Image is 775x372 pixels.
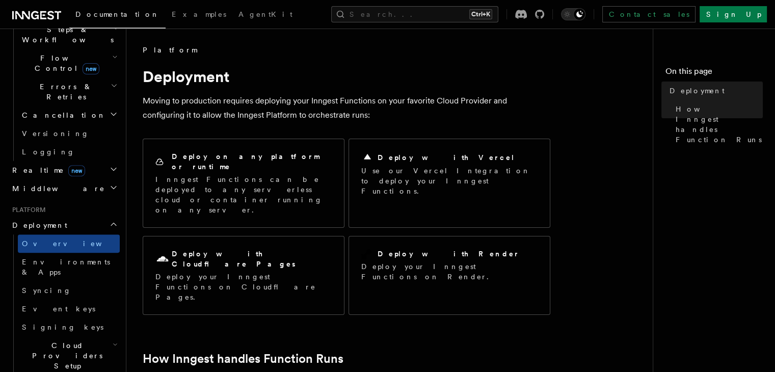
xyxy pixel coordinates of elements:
[676,104,763,145] span: How Inngest handles Function Runs
[18,253,120,281] a: Environments & Apps
[143,139,344,228] a: Deploy on any platform or runtimeInngest Functions can be deployed to any serverless cloud or con...
[8,216,120,234] button: Deployment
[349,139,550,228] a: Deploy with VercelUse our Vercel Integration to deploy your Inngest Functions.
[18,77,120,106] button: Errors & Retries
[143,352,343,366] a: How Inngest handles Function Runs
[349,236,550,315] a: Deploy with RenderDeploy your Inngest Functions on Render.
[469,9,492,19] kbd: Ctrl+K
[561,8,585,20] button: Toggle dark mode
[75,10,159,18] span: Documentation
[18,53,112,73] span: Flow Control
[68,165,85,176] span: new
[18,300,120,318] a: Event keys
[665,82,763,100] a: Deployment
[18,106,120,124] button: Cancellation
[18,318,120,336] a: Signing keys
[361,261,538,282] p: Deploy your Inngest Functions on Render.
[166,3,232,28] a: Examples
[331,6,498,22] button: Search...Ctrl+K
[155,272,332,302] p: Deploy your Inngest Functions on Cloudflare Pages.
[18,49,120,77] button: Flow Controlnew
[361,166,538,196] p: Use our Vercel Integration to deploy your Inngest Functions.
[155,252,170,267] svg: Cloudflare
[602,6,696,22] a: Contact sales
[8,165,85,175] span: Realtime
[69,3,166,29] a: Documentation
[18,82,111,102] span: Errors & Retries
[172,249,332,269] h2: Deploy with Cloudflare Pages
[143,45,197,55] span: Platform
[378,249,520,259] h2: Deploy with Render
[665,65,763,82] h4: On this page
[155,174,332,215] p: Inngest Functions can be deployed to any serverless cloud or container running on any server.
[172,151,332,172] h2: Deploy on any platform or runtime
[670,86,725,96] span: Deployment
[18,340,113,371] span: Cloud Providers Setup
[143,67,550,86] h1: Deployment
[8,206,46,214] span: Platform
[18,143,120,161] a: Logging
[143,94,550,122] p: Moving to production requires deploying your Inngest Functions on your favorite Cloud Provider an...
[22,148,75,156] span: Logging
[8,161,120,179] button: Realtimenew
[18,110,106,120] span: Cancellation
[232,3,299,28] a: AgentKit
[18,24,114,45] span: Steps & Workflows
[22,286,71,295] span: Syncing
[672,100,763,149] a: How Inngest handles Function Runs
[22,323,103,331] span: Signing keys
[700,6,767,22] a: Sign Up
[8,179,120,198] button: Middleware
[238,10,292,18] span: AgentKit
[8,183,105,194] span: Middleware
[18,124,120,143] a: Versioning
[22,240,127,248] span: Overview
[22,129,89,138] span: Versioning
[143,236,344,315] a: Deploy with Cloudflare PagesDeploy your Inngest Functions on Cloudflare Pages.
[378,152,515,163] h2: Deploy with Vercel
[8,2,120,161] div: Inngest Functions
[22,305,95,313] span: Event keys
[18,281,120,300] a: Syncing
[172,10,226,18] span: Examples
[18,20,120,49] button: Steps & Workflows
[83,63,99,74] span: new
[18,234,120,253] a: Overview
[22,258,110,276] span: Environments & Apps
[8,220,67,230] span: Deployment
